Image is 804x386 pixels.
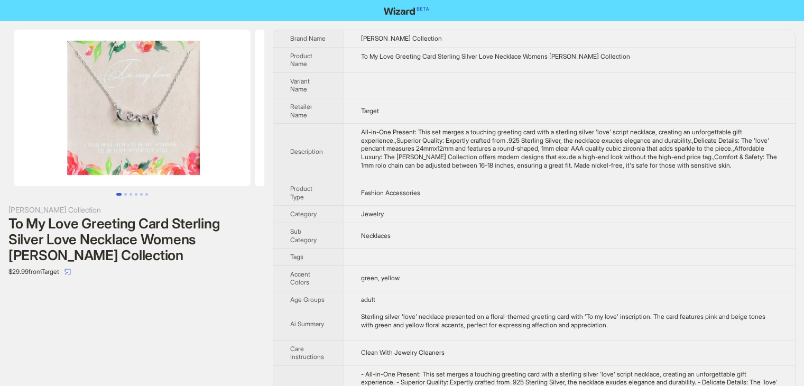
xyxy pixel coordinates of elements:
[290,103,312,119] span: Retailer Name
[140,193,143,196] button: Go to slide 5
[290,270,310,287] span: Accent Colors
[8,216,256,263] div: To My Love Greeting Card Sterling Silver Love Necklace Womens [PERSON_NAME] Collection
[361,107,379,115] span: Target
[290,185,312,201] span: Product Type
[361,34,442,42] span: [PERSON_NAME] Collection
[361,348,445,356] span: Clean With Jewelry Cleaners
[361,210,384,218] span: Jewelry
[361,52,778,61] div: To My Love Greeting Card Sterling Silver Love Necklace Womens Ginger Lyne Collection
[361,232,391,240] span: Necklaces
[361,296,375,304] span: adult
[8,204,256,216] div: [PERSON_NAME] Collection
[64,269,71,275] span: select
[290,320,324,328] span: Ai Summary
[116,193,122,196] button: Go to slide 1
[14,30,251,186] img: To My Love Greeting Card Sterling Silver Love Necklace Womens Ginger Lyne Collection image 1
[290,345,324,361] span: Care Instructions
[361,189,420,197] span: Fashion Accessories
[361,274,400,282] span: green, yellow
[290,34,326,42] span: Brand Name
[290,253,303,261] span: Tags
[290,77,310,94] span: Variant Name
[361,313,778,329] div: Sterling silver 'love' necklace presented on a floral-themed greeting card with 'To my love' insc...
[290,52,312,68] span: Product Name
[290,148,323,155] span: Description
[130,193,132,196] button: Go to slide 3
[255,30,492,186] img: To My Love Greeting Card Sterling Silver Love Necklace Womens Ginger Lyne Collection image 2
[290,296,325,304] span: Age Groups
[145,193,148,196] button: Go to slide 6
[124,193,127,196] button: Go to slide 2
[8,263,256,280] div: $29.99 from Target
[361,128,778,169] div: All-in-One Present: This set merges a touching greeting card with a sterling silver 'love' script...
[290,227,317,244] span: Sub Category
[290,210,317,218] span: Category
[135,193,137,196] button: Go to slide 4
